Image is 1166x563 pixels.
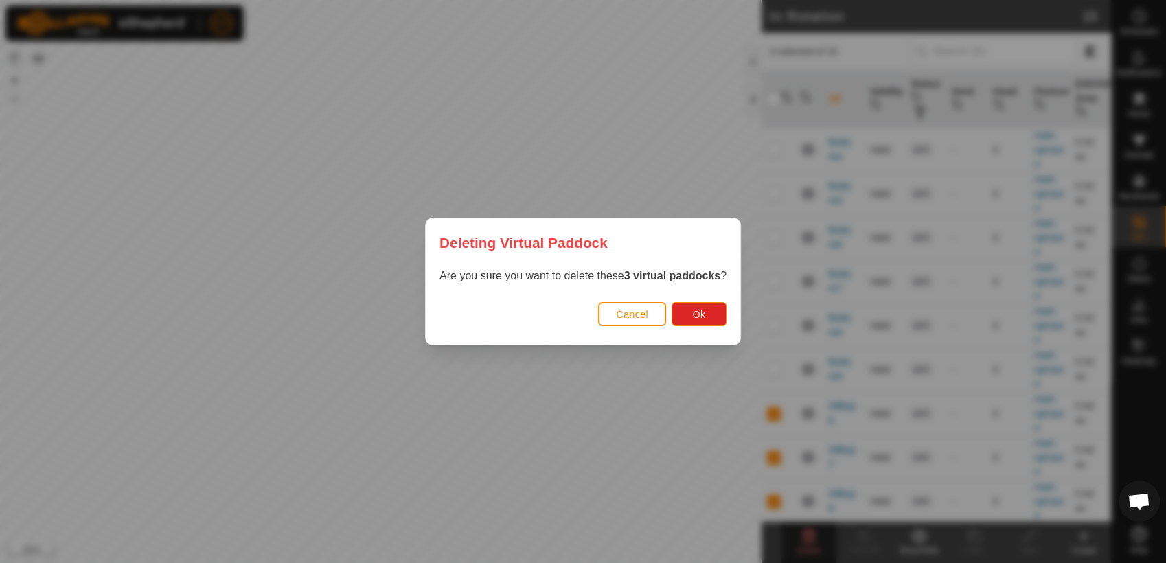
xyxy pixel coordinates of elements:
[439,232,608,253] span: Deleting Virtual Paddock
[672,302,727,326] button: Ok
[1119,481,1160,522] div: Open chat
[693,309,706,320] span: Ok
[598,302,666,326] button: Cancel
[624,270,721,281] strong: 3 virtual paddocks
[616,309,648,320] span: Cancel
[439,270,727,281] span: Are you sure you want to delete these ?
